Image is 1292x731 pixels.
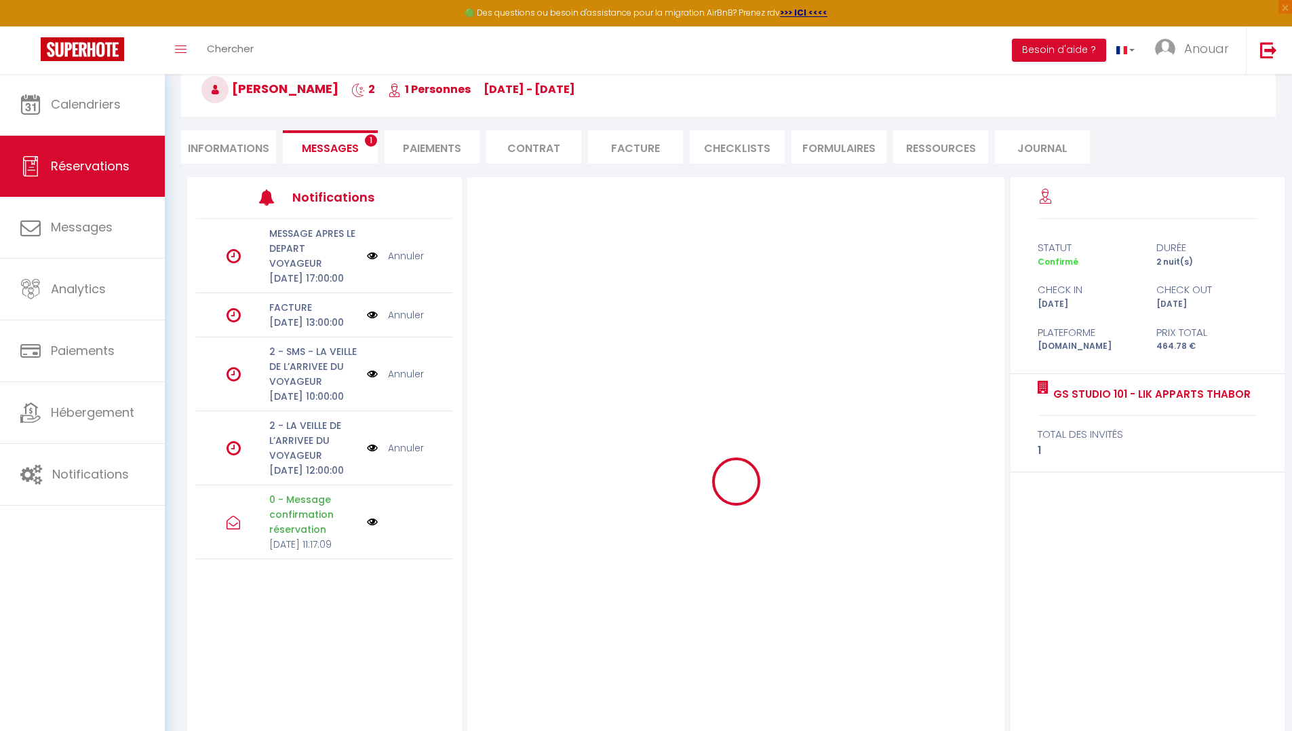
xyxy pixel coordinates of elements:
li: Facture [588,130,683,164]
div: [DATE] [1148,298,1266,311]
li: Paiements [385,130,479,164]
div: 1 [1038,443,1257,459]
span: Notifications [52,466,129,483]
span: 2 [351,81,375,97]
span: 1 [365,134,377,147]
div: total des invités [1038,426,1257,443]
li: CHECKLISTS [690,130,785,164]
a: ... Anouar [1145,26,1246,74]
div: statut [1029,240,1148,256]
p: 2 - SMS - LA VEILLE DE L’ARRIVEE DU VOYAGEUR [269,344,358,389]
div: 464.78 € [1148,340,1266,353]
div: [DATE] [1029,298,1148,311]
span: [DATE] - [DATE] [484,81,575,97]
span: Messages [302,140,359,156]
span: Paiements [51,342,115,359]
div: durée [1148,240,1266,256]
div: Plateforme [1029,324,1148,341]
span: Chercher [207,41,254,56]
a: >>> ICI <<<< [780,7,827,18]
p: FACTURE [269,300,358,315]
p: [DATE] 11:17:09 [269,537,358,552]
img: Super Booking [41,37,124,61]
a: Annuler [388,441,424,455]
a: Annuler [388,307,424,322]
p: [DATE] 17:00:00 [269,271,358,286]
a: GS Studio 101 - LIK APPARTS Thabor [1049,386,1251,402]
span: 1 Personnes [388,81,471,97]
span: Réservations [51,157,130,174]
p: 2 - LA VEILLE DE L’ARRIVEE DU VOYAGEUR [269,418,358,463]
img: NO IMAGE [367,441,378,455]
p: [DATE] 13:00:00 [269,315,358,330]
h3: Notifications [292,182,399,212]
img: NO IMAGE [367,248,378,263]
div: Prix total [1148,324,1266,341]
a: Chercher [197,26,264,74]
img: ... [1155,39,1175,59]
div: 2 nuit(s) [1148,256,1266,269]
a: Annuler [388,367,424,381]
li: Journal [995,130,1090,164]
img: logout [1260,41,1277,58]
p: 0 - Message confirmation réservation [269,492,358,537]
span: [PERSON_NAME] [201,80,338,97]
img: NO IMAGE [367,307,378,322]
div: check in [1029,282,1148,298]
span: Messages [51,219,113,236]
li: Ressources [893,130,988,164]
p: [DATE] 10:00:00 [269,389,358,404]
li: Contrat [486,130,581,164]
span: Hébergement [51,404,134,421]
div: [DOMAIN_NAME] [1029,340,1148,353]
button: Besoin d'aide ? [1012,39,1106,62]
li: FORMULAIRES [791,130,886,164]
li: Informations [181,130,276,164]
img: NO IMAGE [367,517,378,527]
span: Analytics [51,280,106,297]
div: check out [1148,282,1266,298]
span: Anouar [1184,40,1229,57]
span: Confirmé [1038,256,1078,267]
p: MESSAGE APRES LE DEPART VOYAGEUR [269,226,358,271]
a: Annuler [388,248,424,263]
span: Calendriers [51,96,121,113]
p: [DATE] 12:00:00 [269,463,358,478]
img: NO IMAGE [367,367,378,381]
